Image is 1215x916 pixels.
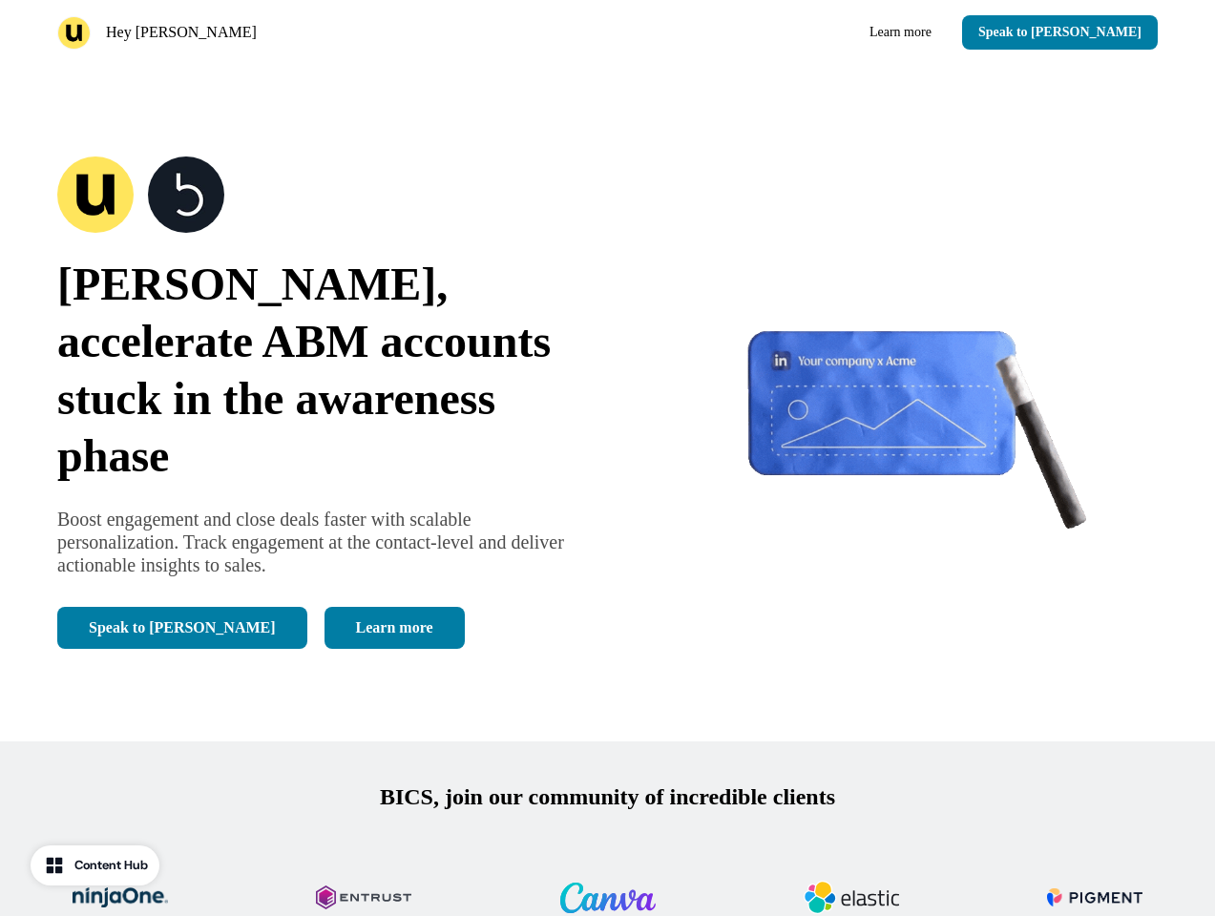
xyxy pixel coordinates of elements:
[325,607,465,649] a: Learn more
[57,259,551,481] span: [PERSON_NAME], accelerate ABM accounts stuck in the awareness phase
[57,607,307,649] button: Speak to [PERSON_NAME]
[31,845,159,885] button: Content Hub
[106,21,257,44] p: Hey [PERSON_NAME]
[962,15,1158,50] button: Speak to [PERSON_NAME]
[380,780,835,814] p: BICS, join our community of incredible clients
[854,15,947,50] a: Learn more
[74,856,148,875] div: Content Hub
[57,509,564,575] span: Boost engagement and close deals faster with scalable personalization. Track engagement at the co...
